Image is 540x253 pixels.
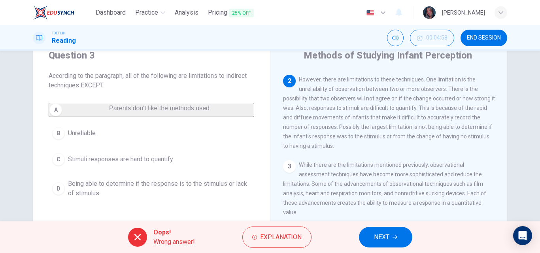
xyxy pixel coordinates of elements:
[49,103,254,117] button: AParents don't like the methods used
[208,8,254,18] span: Pricing
[410,30,454,46] button: 00:04:58
[96,8,126,17] span: Dashboard
[410,30,454,46] div: Hide
[132,6,168,20] button: Practice
[304,49,472,62] h4: Methods of Studying Infant Perception
[374,232,389,243] span: NEXT
[153,237,195,247] span: Wrong answer!
[49,49,254,62] h4: Question 3
[283,76,495,149] span: However, there are limitations to these techniques. One limitation is the unreliability of observ...
[49,104,62,116] div: A
[205,6,257,20] button: Pricing25% OFF
[260,232,302,243] span: Explanation
[513,226,532,245] div: Open Intercom Messenger
[172,6,202,20] button: Analysis
[52,36,76,45] h1: Reading
[426,35,447,41] span: 00:04:58
[365,10,375,16] img: en
[283,75,296,87] div: 2
[33,5,74,21] img: EduSynch logo
[359,227,412,247] button: NEXT
[153,228,195,237] span: Oops!
[442,8,485,17] div: [PERSON_NAME]
[135,8,158,17] span: Practice
[33,5,93,21] a: EduSynch logo
[109,105,210,111] span: Parents don't like the methods used
[387,30,404,46] div: Mute
[93,6,129,20] button: Dashboard
[229,9,254,17] span: 25% OFF
[49,71,254,90] span: According to the paragraph, all of the following are limitations to indirect techniques EXCEPT:
[242,227,312,248] button: Explanation
[423,6,436,19] img: Profile picture
[283,160,296,173] div: 3
[467,35,501,41] span: END SESSION
[52,30,64,36] span: TOEFL®
[283,162,486,215] span: While there are the limitations mentioned previously, observational assessment techniques have be...
[175,8,198,17] span: Analysis
[461,30,507,46] button: END SESSION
